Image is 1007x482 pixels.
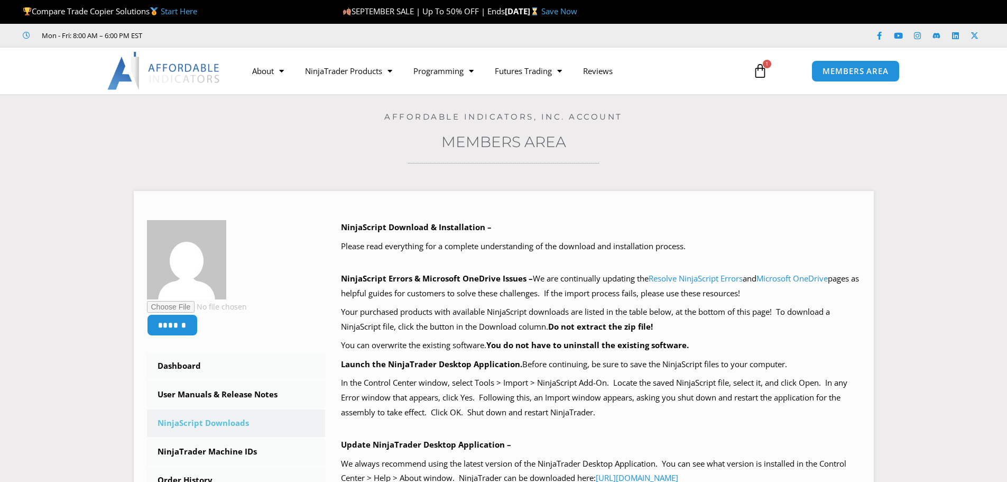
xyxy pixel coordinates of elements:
p: We are continually updating the and pages as helpful guides for customers to solve these challeng... [341,271,861,301]
b: You do not have to uninstall the existing software. [486,340,689,350]
b: NinjaScript Download & Installation – [341,222,492,232]
img: LogoAI | Affordable Indicators – NinjaTrader [107,52,221,90]
p: In the Control Center window, select Tools > Import > NinjaScript Add-On. Locate the saved NinjaS... [341,376,861,420]
p: Your purchased products with available NinjaScript downloads are listed in the table below, at th... [341,305,861,334]
span: 1 [763,60,771,68]
img: 🥇 [150,7,158,15]
b: Update NinjaTrader Desktop Application – [341,439,511,450]
img: 🍂 [343,7,351,15]
img: ⌛ [531,7,539,15]
a: NinjaTrader Products [294,59,403,83]
img: bd57008cb0375c4d8a86334ae81c6d65fbf11a94df9efc65412237ad64a9f87c [147,220,226,299]
a: NinjaScript Downloads [147,410,326,437]
strong: [DATE] [505,6,541,16]
a: NinjaTrader Machine IDs [147,438,326,466]
a: MEMBERS AREA [811,60,900,82]
span: MEMBERS AREA [823,67,889,75]
p: Please read everything for a complete understanding of the download and installation process. [341,239,861,254]
span: Mon - Fri: 8:00 AM – 6:00 PM EST [39,29,142,42]
a: About [242,59,294,83]
a: Affordable Indicators, Inc. Account [384,112,623,122]
a: Microsoft OneDrive [756,273,828,284]
b: Launch the NinjaTrader Desktop Application. [341,359,522,369]
p: Before continuing, be sure to save the NinjaScript files to your computer. [341,357,861,372]
a: Programming [403,59,484,83]
iframe: Customer reviews powered by Trustpilot [157,30,316,41]
span: SEPTEMBER SALE | Up To 50% OFF | Ends [343,6,505,16]
a: Reviews [572,59,623,83]
span: Compare Trade Copier Solutions [23,6,197,16]
a: Save Now [541,6,577,16]
p: You can overwrite the existing software. [341,338,861,353]
b: Do not extract the zip file! [548,321,653,332]
a: User Manuals & Release Notes [147,381,326,408]
nav: Menu [242,59,741,83]
img: 🏆 [23,7,31,15]
a: 1 [737,56,783,86]
b: NinjaScript Errors & Microsoft OneDrive Issues – [341,273,533,284]
a: Start Here [161,6,197,16]
a: Resolve NinjaScript Errors [649,273,743,284]
a: Dashboard [147,352,326,380]
a: Futures Trading [484,59,572,83]
a: Members Area [441,133,566,151]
